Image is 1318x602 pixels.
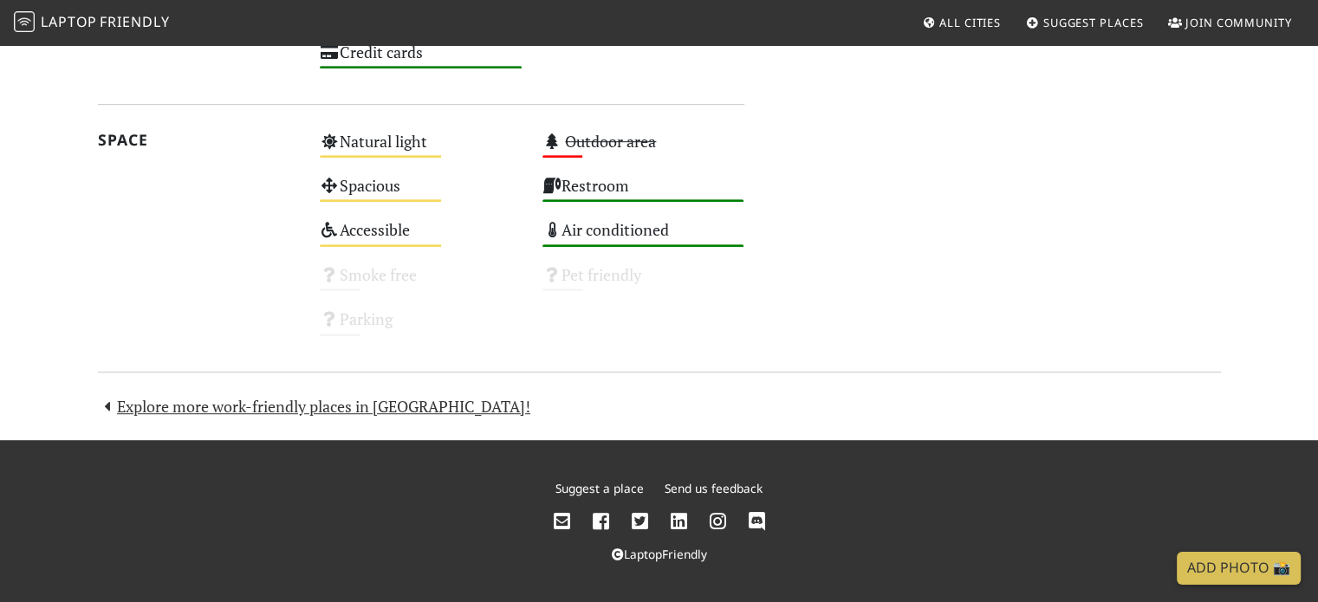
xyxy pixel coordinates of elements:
a: Suggest Places [1019,7,1151,38]
span: Friendly [100,12,169,31]
div: Accessible [309,216,532,260]
div: Pet friendly [532,261,755,305]
a: All Cities [915,7,1008,38]
a: Send us feedback [665,480,763,496]
a: LaptopFriendly [612,546,707,562]
a: Add Photo 📸 [1177,552,1301,585]
div: Natural light [309,127,532,172]
a: Join Community [1161,7,1299,38]
img: LaptopFriendly [14,11,35,32]
span: All Cities [939,15,1001,30]
div: Air conditioned [532,216,755,260]
div: Restroom [532,172,755,216]
span: Laptop [41,12,97,31]
s: Outdoor area [565,131,656,152]
div: Spacious [309,172,532,216]
span: Join Community [1185,15,1292,30]
a: Suggest a place [555,480,644,496]
div: Credit cards [309,38,532,82]
a: LaptopFriendly LaptopFriendly [14,8,170,38]
span: Suggest Places [1043,15,1144,30]
div: Parking [309,305,532,349]
a: Explore more work-friendly places in [GEOGRAPHIC_DATA]! [98,396,531,417]
h2: Space [98,131,300,149]
div: Smoke free [309,261,532,305]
